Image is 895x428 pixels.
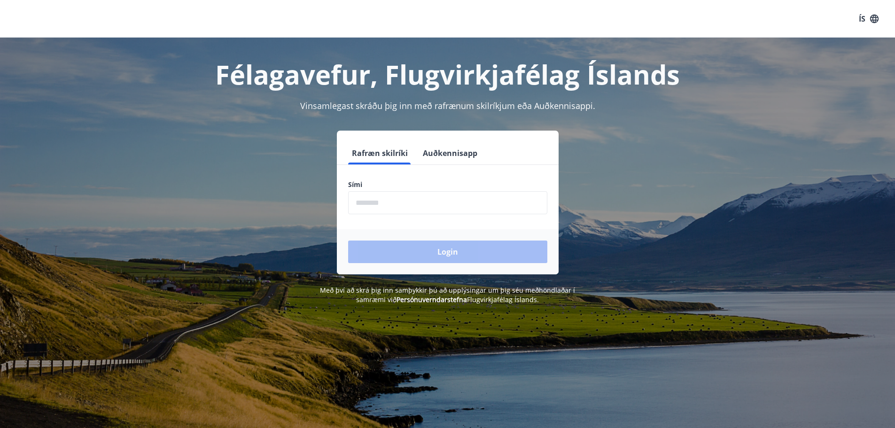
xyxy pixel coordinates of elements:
[419,142,481,164] button: Auðkennisapp
[348,180,547,189] label: Sími
[300,100,595,111] span: Vinsamlegast skráðu þig inn með rafrænum skilríkjum eða Auðkennisappi.
[397,295,467,304] a: Persónuverndarstefna
[348,142,412,164] button: Rafræn skilríki
[320,286,575,304] span: Með því að skrá þig inn samþykkir þú að upplýsingar um þig séu meðhöndlaðar í samræmi við Flugvir...
[121,56,775,92] h1: Félagavefur, Flugvirkjafélag Íslands
[854,10,884,27] button: ÍS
